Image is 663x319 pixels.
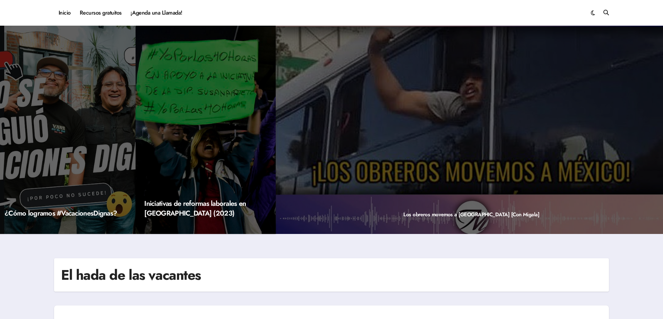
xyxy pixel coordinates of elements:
[403,211,539,218] a: Los obreros movemos a [GEOGRAPHIC_DATA] [Con Migala]
[126,3,187,22] a: ¡Agenda una Llamada!
[61,265,201,285] h1: El hada de las vacantes
[54,3,75,22] a: Inicio
[5,208,117,218] a: ¿Cómo logramos #VacacionesDignas?
[75,3,126,22] a: Recursos gratuitos
[144,199,246,218] a: Iniciativas de reformas laborales en [GEOGRAPHIC_DATA] (2023)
